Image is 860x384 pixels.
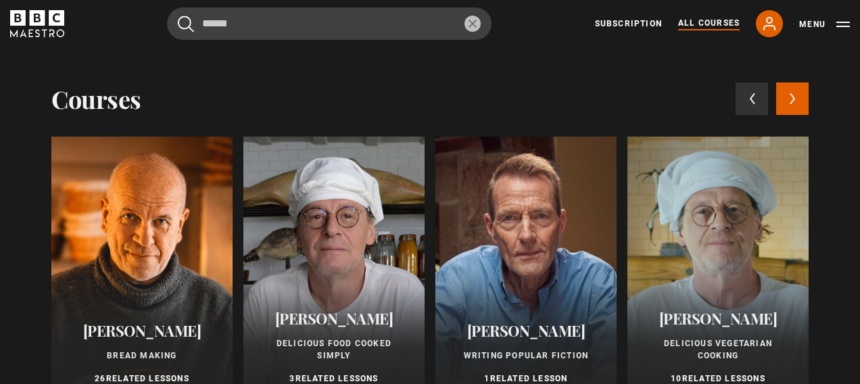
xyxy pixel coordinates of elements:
[595,18,662,30] a: Subscription
[178,16,194,32] button: Submit the search query
[464,16,481,32] button: Clear the search query
[167,7,492,40] input: Search
[678,17,740,30] a: All Courses
[799,18,850,31] button: Toggle navigation
[10,10,64,37] svg: BBC Maestro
